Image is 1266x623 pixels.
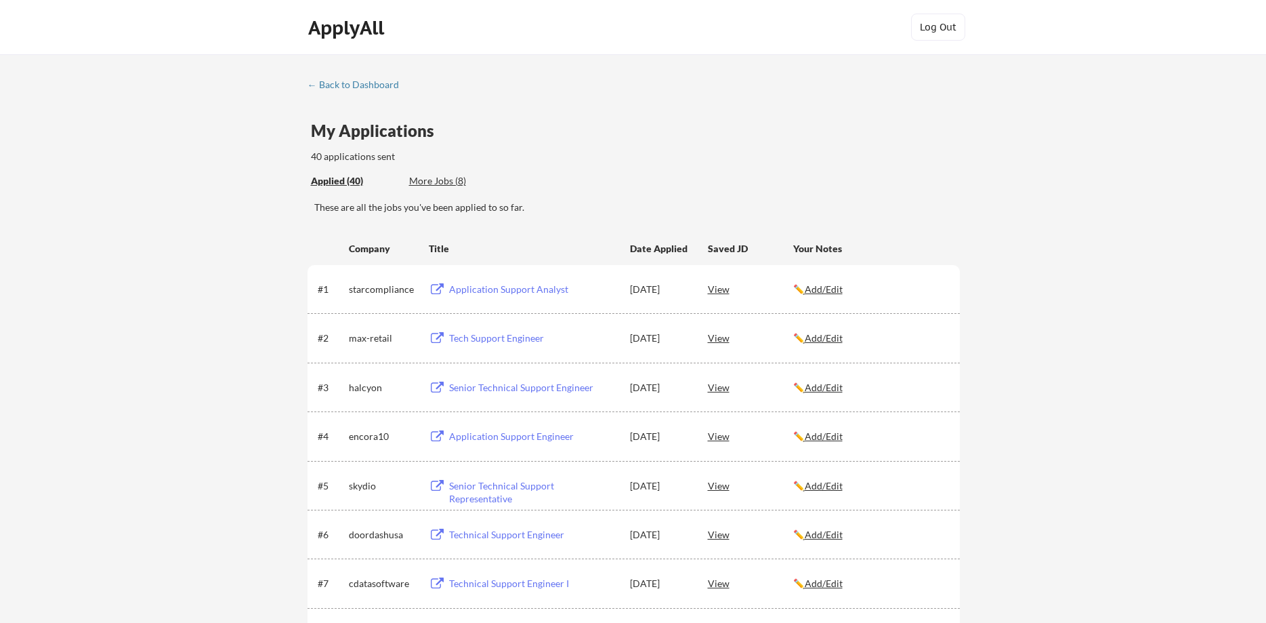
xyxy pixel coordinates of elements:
div: Application Support Engineer [449,430,617,443]
div: Senior Technical Support Engineer [449,381,617,395]
div: doordashusa [349,528,417,542]
div: View [708,325,793,350]
div: [DATE] [630,577,690,590]
div: ApplyAll [308,16,388,39]
div: Applied (40) [311,174,399,188]
div: skydio [349,479,417,493]
div: Title [429,242,617,256]
div: Technical Support Engineer [449,528,617,542]
div: Company [349,242,417,256]
div: View [708,473,793,498]
div: 40 applications sent [311,150,573,163]
div: View [708,522,793,546]
div: Technical Support Engineer I [449,577,617,590]
div: ✏️ [793,430,948,443]
div: Date Applied [630,242,690,256]
div: Your Notes [793,242,948,256]
div: #4 [318,430,344,443]
u: Add/Edit [805,529,843,540]
div: ✏️ [793,381,948,395]
div: ✏️ [793,577,948,590]
u: Add/Edit [805,332,843,344]
div: encora10 [349,430,417,443]
div: Saved JD [708,236,793,260]
div: #5 [318,479,344,493]
u: Add/Edit [805,382,843,393]
div: Tech Support Engineer [449,331,617,345]
a: ← Back to Dashboard [308,79,409,93]
div: ✏️ [793,479,948,493]
div: #1 [318,283,344,296]
div: [DATE] [630,381,690,395]
div: [DATE] [630,430,690,443]
div: #3 [318,381,344,395]
button: Log Out [911,14,965,41]
div: max-retail [349,331,417,345]
div: [DATE] [630,283,690,296]
div: View [708,571,793,595]
div: ← Back to Dashboard [308,80,409,89]
div: My Applications [311,123,445,139]
div: ✏️ [793,528,948,542]
div: View [708,424,793,448]
div: #2 [318,331,344,345]
div: ✏️ [793,283,948,296]
div: Senior Technical Support Representative [449,479,617,506]
div: halcyon [349,381,417,395]
u: Add/Edit [805,578,843,589]
div: [DATE] [630,528,690,542]
div: ✏️ [793,331,948,345]
div: These are all the jobs you've been applied to so far. [311,174,399,188]
div: View [708,277,793,301]
div: These are all the jobs you've been applied to so far. [314,201,960,214]
u: Add/Edit [805,430,843,442]
div: [DATE] [630,479,690,493]
u: Add/Edit [805,283,843,295]
div: #7 [318,577,344,590]
div: starcompliance [349,283,417,296]
div: These are job applications we think you'd be a good fit for, but couldn't apply you to automatica... [409,174,509,188]
div: View [708,375,793,399]
u: Add/Edit [805,480,843,491]
div: Application Support Analyst [449,283,617,296]
div: [DATE] [630,331,690,345]
div: More Jobs (8) [409,174,509,188]
div: #6 [318,528,344,542]
div: cdatasoftware [349,577,417,590]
